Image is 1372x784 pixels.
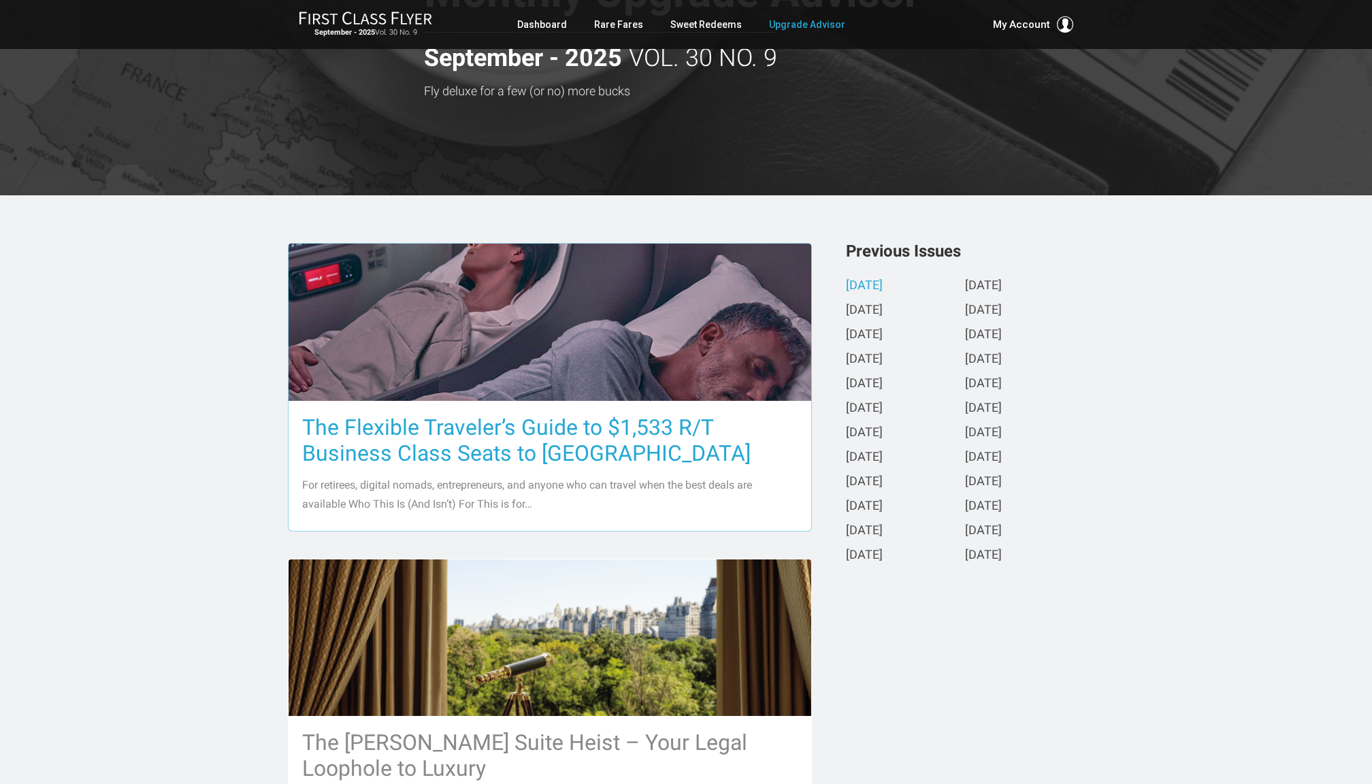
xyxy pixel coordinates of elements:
[424,45,622,72] strong: September - 2025
[965,377,1002,391] a: [DATE]
[965,402,1002,416] a: [DATE]
[846,475,883,489] a: [DATE]
[846,279,883,293] a: [DATE]
[993,16,1073,33] button: My Account
[846,524,883,538] a: [DATE]
[993,16,1050,33] span: My Account
[424,84,1016,98] h3: Fly deluxe for a few (or no) more bucks
[965,426,1002,440] a: [DATE]
[965,353,1002,367] a: [DATE]
[299,11,432,38] a: First Class FlyerSeptember - 2025Vol. 30 No. 9
[965,500,1002,514] a: [DATE]
[299,11,432,25] img: First Class Flyer
[846,402,883,416] a: [DATE]
[302,414,798,466] h3: The Flexible Traveler’s Guide to $1,533 R/T Business Class Seats to [GEOGRAPHIC_DATA]
[846,451,883,465] a: [DATE]
[965,328,1002,342] a: [DATE]
[846,304,883,318] a: [DATE]
[302,476,798,514] p: For retirees, digital nomads, entrepreneurs, and anyone who can travel when the best deals are av...
[965,549,1002,563] a: [DATE]
[965,304,1002,318] a: [DATE]
[594,12,643,37] a: Rare Fares
[846,500,883,514] a: [DATE]
[965,475,1002,489] a: [DATE]
[517,12,567,37] a: Dashboard
[670,12,742,37] a: Sweet Redeems
[314,28,375,37] strong: September - 2025
[846,243,1084,259] h3: Previous Issues
[302,730,798,781] h3: The [PERSON_NAME] Suite Heist – Your Legal Loophole to Luxury
[846,549,883,563] a: [DATE]
[769,12,845,37] a: Upgrade Advisor
[288,243,812,531] a: The Flexible Traveler’s Guide to $1,533 R/T Business Class Seats to [GEOGRAPHIC_DATA] For retiree...
[965,451,1002,465] a: [DATE]
[846,328,883,342] a: [DATE]
[846,353,883,367] a: [DATE]
[846,426,883,440] a: [DATE]
[424,32,777,72] h2: Vol. 30 No. 9
[846,377,883,391] a: [DATE]
[299,28,432,37] small: Vol. 30 No. 9
[965,524,1002,538] a: [DATE]
[965,279,1002,293] a: [DATE]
